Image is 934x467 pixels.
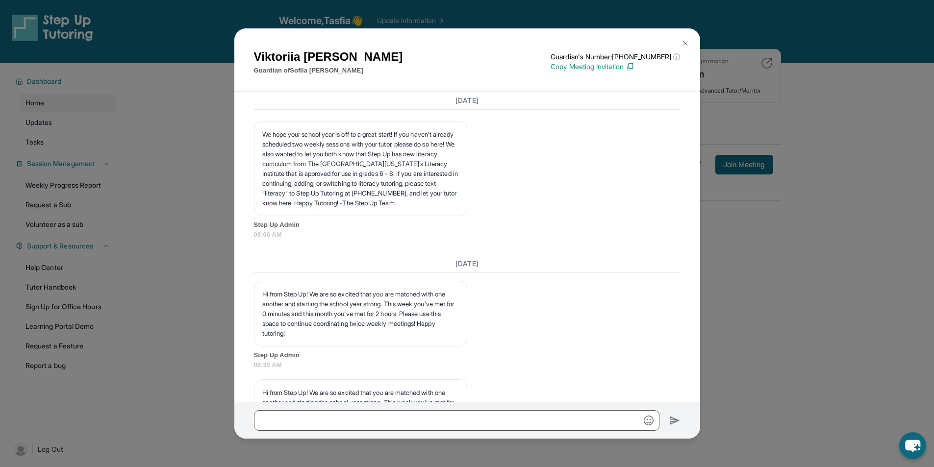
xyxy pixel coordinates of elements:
[673,52,680,62] span: ⓘ
[262,289,459,338] p: Hi from Step Up! We are so excited that you are matched with one another and starting the school ...
[254,259,681,269] h3: [DATE]
[254,66,403,75] p: Guardian of Sofiia [PERSON_NAME]
[262,129,459,208] p: We hope your school year is off to a great start! If you haven’t already scheduled two weekly ses...
[669,415,681,426] img: Send icon
[254,360,681,370] span: 08:32 AM
[899,432,926,459] button: chat-button
[626,62,634,71] img: Copy Icon
[551,62,680,72] p: Copy Meeting Invitation
[254,96,681,105] h3: [DATE]
[682,39,689,47] img: Close Icon
[254,230,681,240] span: 08:06 AM
[644,416,654,425] img: Emoji
[551,52,680,62] p: Guardian's Number: [PHONE_NUMBER]
[262,388,459,437] p: Hi from Step Up! We are so excited that you are matched with one another and starting the school ...
[254,350,681,360] span: Step Up Admin
[254,220,681,230] span: Step Up Admin
[254,48,403,66] h1: Viktoriia [PERSON_NAME]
